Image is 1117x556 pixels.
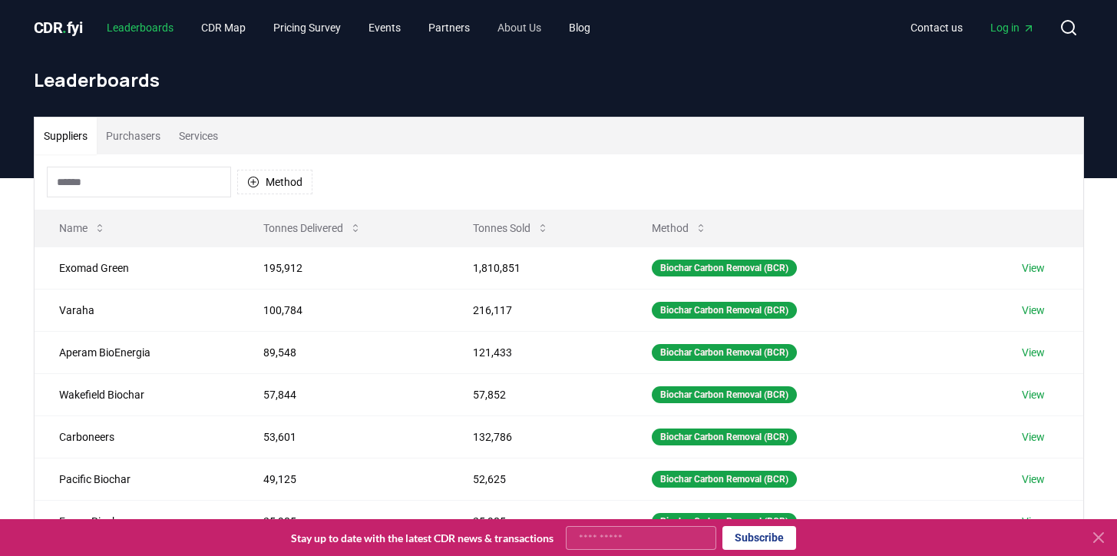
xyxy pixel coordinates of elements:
[239,289,448,331] td: 100,784
[261,14,353,41] a: Pricing Survey
[557,14,603,41] a: Blog
[239,247,448,289] td: 195,912
[239,331,448,373] td: 89,548
[416,14,482,41] a: Partners
[990,20,1035,35] span: Log in
[1022,345,1045,360] a: View
[35,331,239,373] td: Aperam BioEnergia
[448,458,626,500] td: 52,625
[1022,260,1045,276] a: View
[652,471,797,488] div: Biochar Carbon Removal (BCR)
[485,14,554,41] a: About Us
[35,415,239,458] td: Carboneers
[448,331,626,373] td: 121,433
[34,68,1084,92] h1: Leaderboards
[94,14,603,41] nav: Main
[35,458,239,500] td: Pacific Biochar
[34,17,83,38] a: CDR.fyi
[34,18,83,37] span: CDR fyi
[461,213,561,243] button: Tonnes Sold
[239,415,448,458] td: 53,601
[978,14,1047,41] a: Log in
[652,386,797,403] div: Biochar Carbon Removal (BCR)
[652,513,797,530] div: Biochar Carbon Removal (BCR)
[1022,472,1045,487] a: View
[652,260,797,276] div: Biochar Carbon Removal (BCR)
[1022,429,1045,445] a: View
[189,14,258,41] a: CDR Map
[94,14,186,41] a: Leaderboards
[448,415,626,458] td: 132,786
[251,213,374,243] button: Tonnes Delivered
[652,429,797,445] div: Biochar Carbon Removal (BCR)
[239,458,448,500] td: 49,125
[448,247,626,289] td: 1,810,851
[47,213,118,243] button: Name
[237,170,312,194] button: Method
[35,289,239,331] td: Varaha
[62,18,67,37] span: .
[35,373,239,415] td: Wakefield Biochar
[35,247,239,289] td: Exomad Green
[652,302,797,319] div: Biochar Carbon Removal (BCR)
[97,117,170,154] button: Purchasers
[639,213,719,243] button: Method
[239,373,448,415] td: 57,844
[652,344,797,361] div: Biochar Carbon Removal (BCR)
[35,500,239,542] td: Freres Biochar
[1022,514,1045,529] a: View
[356,14,413,41] a: Events
[170,117,227,154] button: Services
[35,117,97,154] button: Suppliers
[1022,387,1045,402] a: View
[898,14,975,41] a: Contact us
[239,500,448,542] td: 25,985
[898,14,1047,41] nav: Main
[448,289,626,331] td: 216,117
[448,373,626,415] td: 57,852
[448,500,626,542] td: 25,985
[1022,303,1045,318] a: View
